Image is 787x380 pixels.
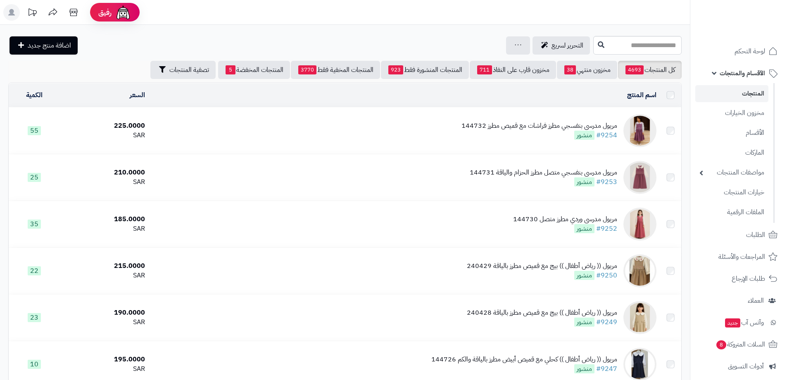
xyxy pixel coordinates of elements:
div: SAR [63,177,145,187]
span: وآتس آب [724,317,764,328]
span: طلبات الإرجاع [732,273,765,284]
span: 35 [28,220,41,229]
a: المنتجات المنشورة فقط923 [381,61,469,79]
span: منشور [574,224,594,233]
div: SAR [63,318,145,327]
img: مريول (( رياض أطفال )) بيج مع قميص مطرز بالياقة 240429 [623,254,656,287]
a: اضافة منتج جديد [10,36,78,55]
div: 190.0000 [63,308,145,318]
a: العملاء [695,291,782,311]
span: السلات المتروكة [716,339,765,350]
a: المنتجات [695,85,768,102]
a: لوحة التحكم [695,41,782,61]
span: 711 [477,65,492,74]
a: أدوات التسويق [695,356,782,376]
a: طلبات الإرجاع [695,269,782,289]
div: 195.0000 [63,355,145,364]
span: 10 [28,360,41,369]
div: SAR [63,131,145,140]
a: التحرير لسريع [533,36,590,55]
span: لوحة التحكم [735,45,765,57]
a: خيارات المنتجات [695,184,768,201]
div: SAR [63,224,145,234]
span: تصفية المنتجات [169,65,209,75]
a: #9247 [596,364,617,374]
div: مريول (( رياض أطفال )) كحلي مع قميص أبيض مطرز بالياقة والكم 144726 [431,355,617,364]
span: منشور [574,318,594,327]
img: logo-2.png [731,21,779,38]
span: 25 [28,173,41,182]
a: مخزون قارب على النفاذ711 [470,61,556,79]
span: أدوات التسويق [728,361,764,372]
a: السعر [130,90,145,100]
div: مريول (( رياض أطفال )) بيج مع قميص مطرز بالياقة 240429 [467,261,617,271]
span: رفيق [98,7,112,17]
img: مريول مدرسي وردي مطرز متصل 144730 [623,208,656,241]
a: تحديثات المنصة [22,4,43,23]
span: جديد [725,318,740,327]
span: 923 [388,65,403,74]
div: مريول مدرسي بنفسجي متصل مطرز الحزام والياقة 144731 [470,168,617,177]
a: المنتجات المخفية فقط3770 [291,61,380,79]
a: #9253 [596,177,617,187]
div: 210.0000 [63,168,145,177]
a: وآتس آبجديد [695,313,782,332]
img: مريول (( رياض أطفال )) بيج مع قميص مطرز بالياقة 240428 [623,301,656,334]
div: 225.0000 [63,121,145,131]
span: 5 [226,65,235,74]
span: 55 [28,126,41,135]
span: الأقسام والمنتجات [720,67,765,79]
a: الطلبات [695,225,782,245]
a: #9249 [596,317,617,327]
div: مريول (( رياض أطفال )) بيج مع قميص مطرز بالياقة 240428 [467,308,617,318]
a: اسم المنتج [627,90,656,100]
a: الملفات الرقمية [695,203,768,221]
span: منشور [574,131,594,140]
div: SAR [63,364,145,374]
a: الماركات [695,144,768,162]
a: المنتجات المخفضة5 [218,61,290,79]
div: مريول مدرسي بنفسجي مطرز فراشات مع قميص مطرز 144732 [461,121,617,131]
a: مخزون الخيارات [695,104,768,122]
a: كل المنتجات4693 [618,61,682,79]
div: 185.0000 [63,215,145,224]
span: منشور [574,364,594,373]
span: التحرير لسريع [552,41,583,50]
a: #9254 [596,130,617,140]
a: #9250 [596,270,617,280]
span: 8 [716,340,726,349]
span: 23 [28,313,41,322]
img: مريول مدرسي بنفسجي مطرز فراشات مع قميص مطرز 144732 [623,114,656,147]
img: مريول مدرسي بنفسجي متصل مطرز الحزام والياقة 144731 [623,161,656,194]
span: 3770 [298,65,316,74]
span: 38 [564,65,576,74]
img: ai-face.png [115,4,131,21]
span: منشور [574,177,594,186]
span: منشور [574,271,594,280]
div: SAR [63,271,145,280]
a: مواصفات المنتجات [695,164,768,182]
span: العملاء [748,295,764,306]
a: مخزون منتهي38 [557,61,617,79]
a: #9252 [596,224,617,234]
span: الطلبات [746,229,765,241]
span: 22 [28,266,41,275]
div: مريول مدرسي وردي مطرز متصل 144730 [513,215,617,224]
a: الكمية [26,90,43,100]
span: اضافة منتج جديد [28,41,71,50]
span: المراجعات والأسئلة [718,251,765,263]
button: تصفية المنتجات [150,61,216,79]
a: السلات المتروكة8 [695,335,782,354]
a: الأقسام [695,124,768,142]
a: المراجعات والأسئلة [695,247,782,267]
div: 215.0000 [63,261,145,271]
span: 4693 [625,65,644,74]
